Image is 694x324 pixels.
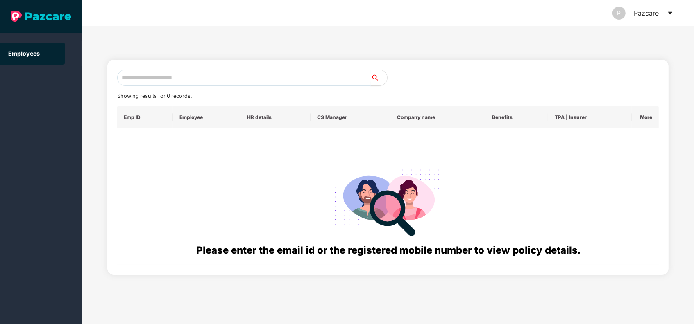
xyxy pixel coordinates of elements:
[329,160,447,243] img: svg+xml;base64,PHN2ZyB4bWxucz0iaHR0cDovL3d3dy53My5vcmcvMjAwMC9zdmciIHdpZHRoPSIyODgiIGhlaWdodD0iMj...
[390,106,485,128] th: Company name
[117,93,192,99] span: Showing results for 0 records.
[370,74,387,81] span: search
[196,244,580,256] span: Please enter the email id or the registered mobile number to view policy details.
[485,106,548,128] th: Benefits
[548,106,632,128] th: TPA | Insurer
[370,70,388,86] button: search
[173,106,240,128] th: Employee
[117,106,173,128] th: Emp ID
[617,7,621,20] span: P
[632,106,659,128] th: More
[8,50,40,57] a: Employees
[667,10,674,16] span: caret-down
[311,106,390,128] th: CS Manager
[240,106,311,128] th: HR details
